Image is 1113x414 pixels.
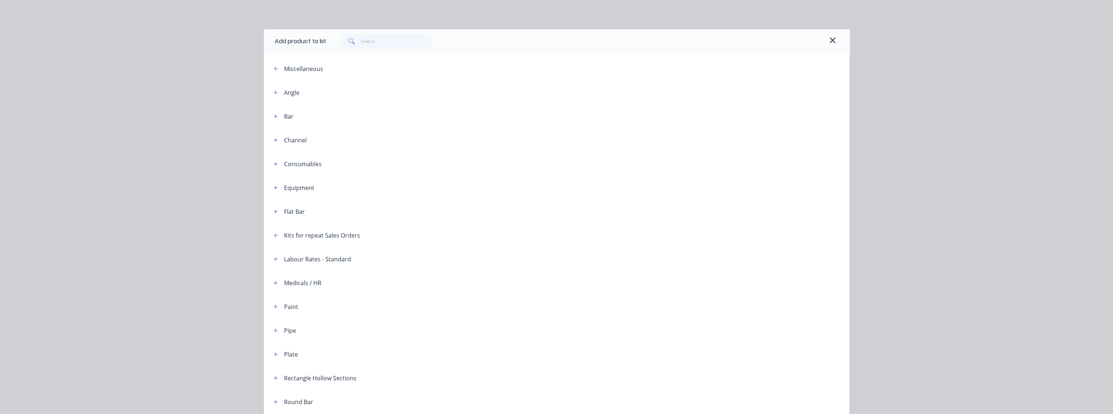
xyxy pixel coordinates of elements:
div: Plate [284,350,298,359]
div: Rectangle Hollow Sections [284,374,356,383]
div: Equipment [284,183,314,192]
div: Pipe [284,326,296,335]
div: Paint [284,302,298,311]
div: Labour Rates - Standard [284,255,351,264]
div: Angle [284,88,299,97]
div: Channel [284,136,307,145]
div: Consumables [284,160,322,168]
div: Miscellaneous [284,64,323,73]
div: Medicals / HR [284,279,321,287]
div: Bar [284,112,294,121]
div: Add product to kit [275,37,326,46]
input: Search... [361,34,432,49]
div: Kits for repeat Sales Orders [284,231,360,240]
div: Flat Bar [284,207,305,216]
div: Round Bar [284,398,313,406]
